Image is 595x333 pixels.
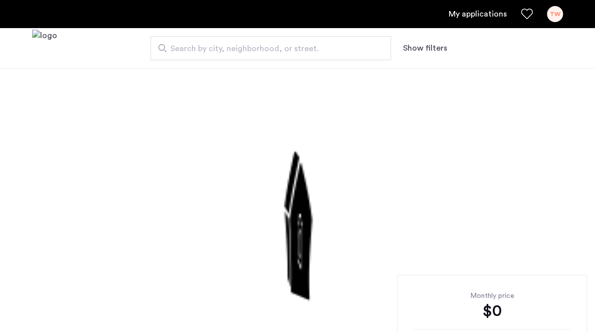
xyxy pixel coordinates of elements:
[547,6,563,22] div: TW
[150,36,391,60] input: Apartment Search
[403,42,447,54] button: Show or hide filters
[32,30,57,67] img: logo
[413,291,571,301] div: Monthly price
[413,301,571,321] div: $0
[449,8,507,20] a: My application
[553,293,585,323] iframe: chat widget
[32,30,57,67] a: Cazamio logo
[170,43,363,55] span: Search by city, neighborhood, or street.
[521,8,533,20] a: Favorites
